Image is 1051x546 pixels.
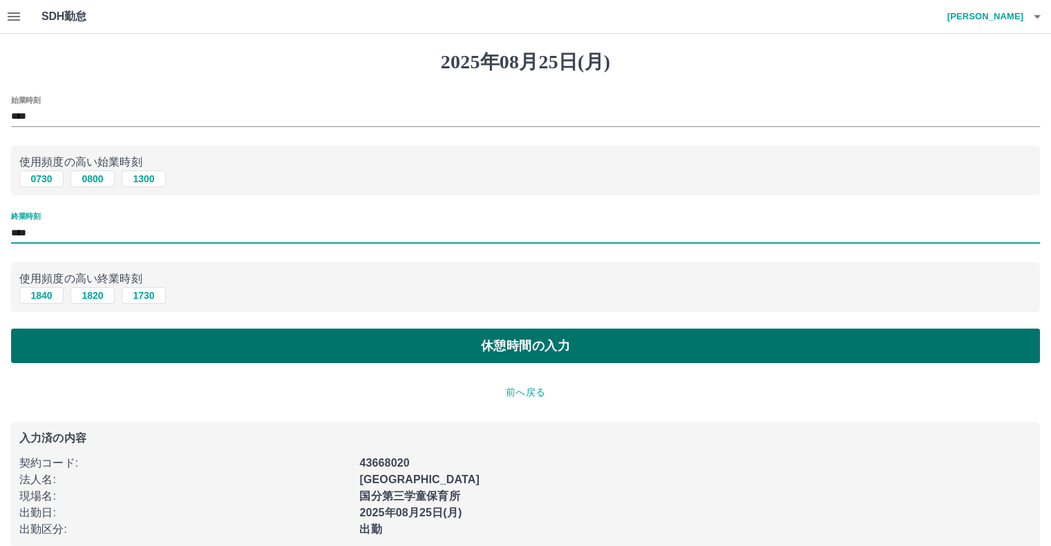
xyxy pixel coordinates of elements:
[359,523,381,535] b: 出勤
[359,507,462,518] b: 2025年08月25日(月)
[359,474,480,485] b: [GEOGRAPHIC_DATA]
[19,471,351,488] p: 法人名 :
[11,329,1040,363] button: 休憩時間の入力
[11,385,1040,400] p: 前へ戻る
[19,455,351,471] p: 契約コード :
[359,457,409,469] b: 43668020
[359,490,460,502] b: 国分第三学童保育所
[19,505,351,521] p: 出勤日 :
[70,287,115,304] button: 1820
[19,433,1032,444] p: 入力済の内容
[122,170,166,187] button: 1300
[19,488,351,505] p: 現場名 :
[11,50,1040,74] h1: 2025年08月25日(月)
[11,211,40,222] label: 終業時刻
[19,287,64,304] button: 1840
[19,170,64,187] button: 0730
[70,170,115,187] button: 0800
[122,287,166,304] button: 1730
[11,95,40,105] label: 始業時刻
[19,271,1032,287] p: 使用頻度の高い終業時刻
[19,154,1032,170] p: 使用頻度の高い始業時刻
[19,521,351,538] p: 出勤区分 :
